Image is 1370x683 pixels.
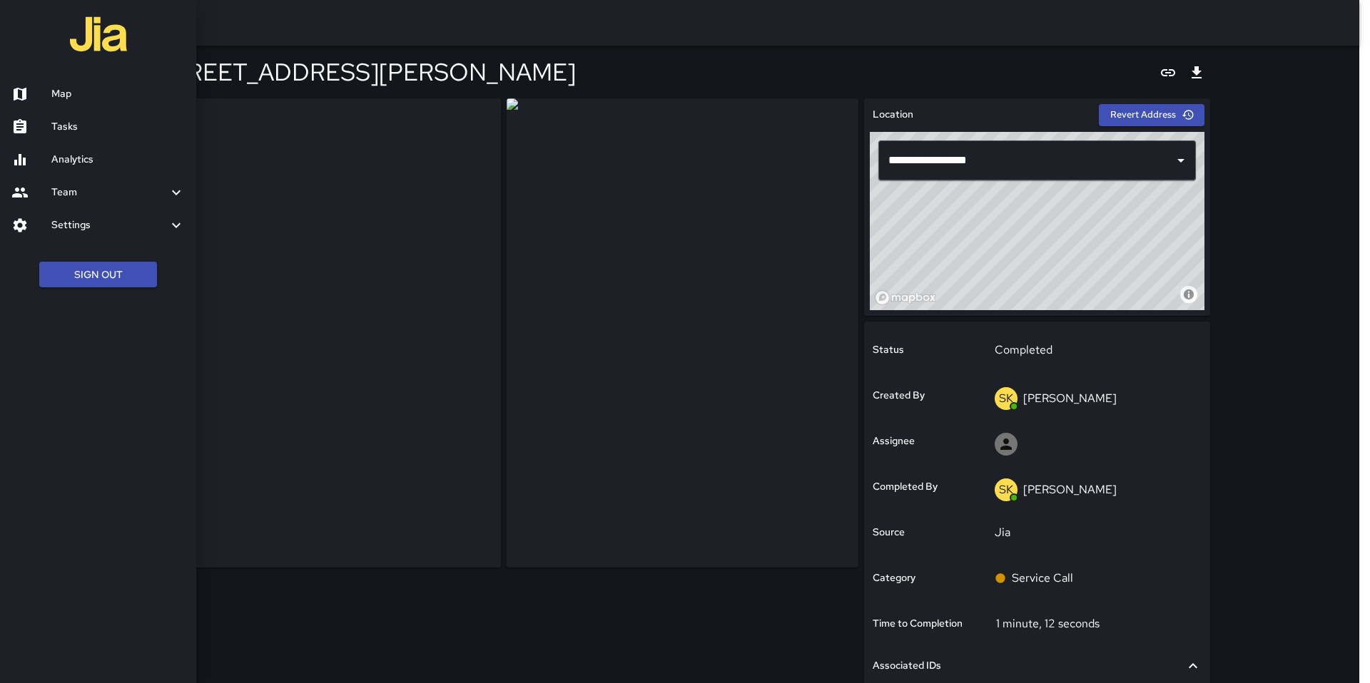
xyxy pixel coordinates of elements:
h6: Analytics [51,152,185,168]
h6: Tasks [51,119,185,135]
h6: Team [51,185,168,200]
img: jia-logo [70,6,127,63]
h6: Map [51,86,185,102]
h6: Settings [51,217,168,233]
button: Sign Out [39,262,157,288]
